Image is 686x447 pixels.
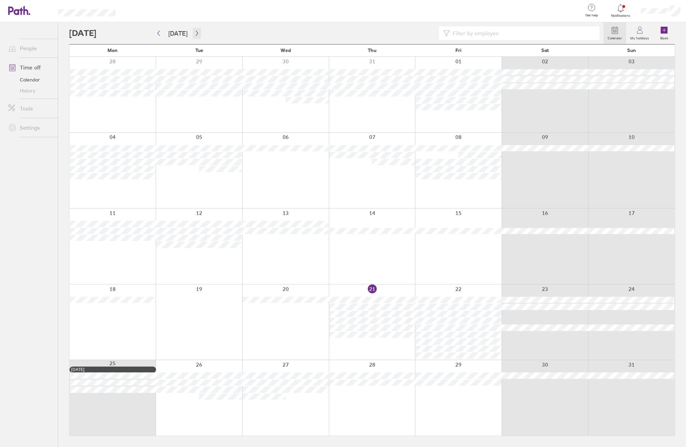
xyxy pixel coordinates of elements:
span: Mon [107,48,118,53]
span: Get help [581,13,603,17]
span: Fri [455,48,462,53]
span: Notifications [610,14,632,18]
a: People [3,41,58,55]
a: Book [653,22,675,44]
span: Thu [368,48,376,53]
a: Calendar [3,74,58,85]
div: [DATE] [71,367,154,372]
a: Tools [3,102,58,115]
label: Calendar [604,34,626,40]
a: Calendar [604,22,626,44]
a: My holidays [626,22,653,44]
span: Sun [627,48,636,53]
label: Book [656,34,672,40]
button: [DATE] [163,28,193,39]
span: Sat [541,48,549,53]
a: Settings [3,121,58,135]
label: My holidays [626,34,653,40]
a: Notifications [610,3,632,18]
a: History [3,85,58,96]
a: Time off [3,61,58,74]
span: Wed [281,48,291,53]
span: Tue [195,48,203,53]
input: Filter by employee [450,27,595,40]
